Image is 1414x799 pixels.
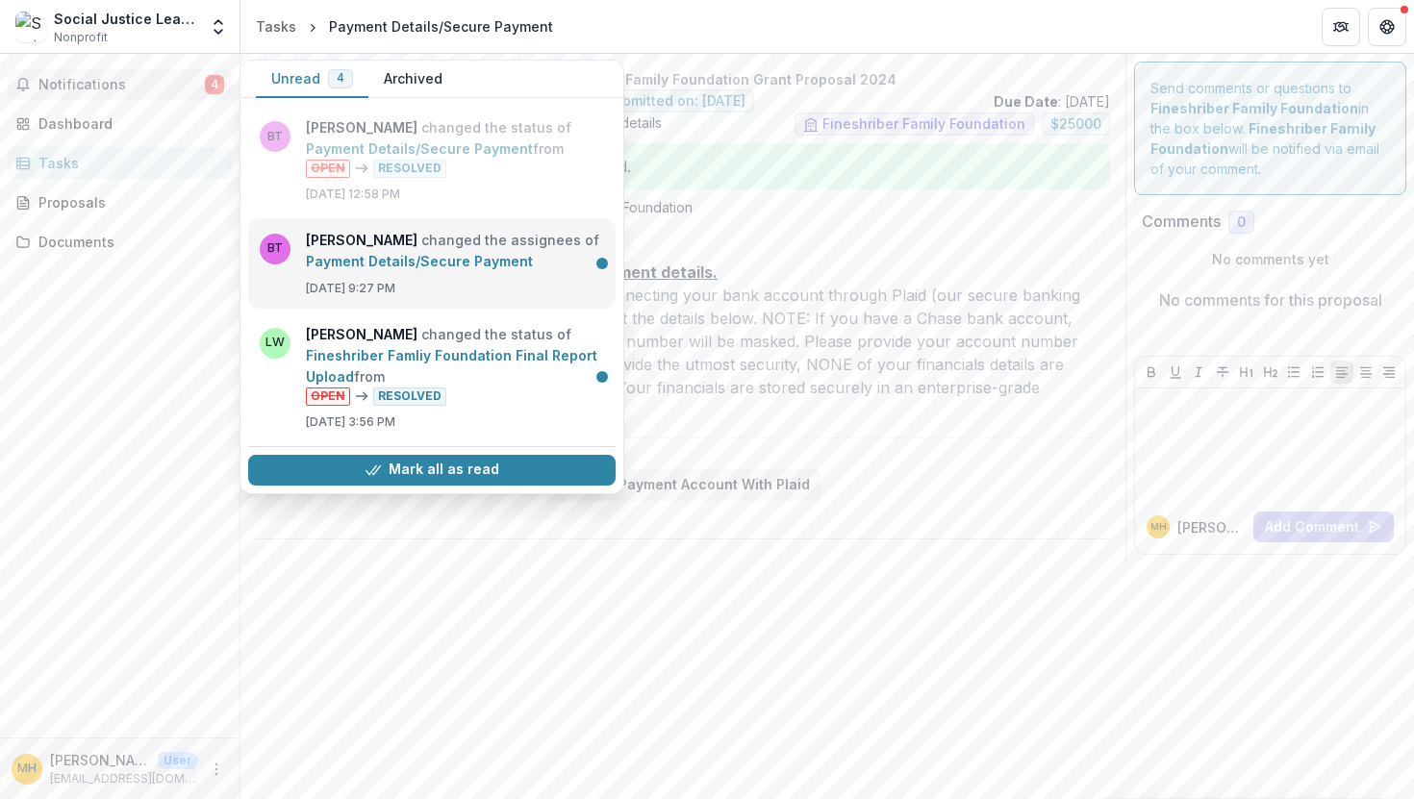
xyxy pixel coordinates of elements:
span: $ 25000 [1050,116,1101,133]
p: [PERSON_NAME] [1177,517,1246,537]
button: Partners [1322,8,1360,46]
div: Task is completed! No further action needed. [256,143,1110,189]
p: User [158,752,197,769]
a: Fineshriber Famliy Foundation Final Report Upload [306,347,597,385]
button: Archived [368,61,458,98]
button: Unread [256,61,368,98]
div: Social Justice Learning Institute [54,9,197,29]
strong: Due Date [994,93,1058,110]
div: Send comments or questions to in the box below. will be notified via email of your comment. [1134,62,1406,195]
div: Payment Details/Secure Payment [329,16,553,37]
div: Proposals [38,192,216,212]
span: 4 [205,75,224,94]
p: changed the status of from [306,117,604,178]
button: Align Center [1354,361,1377,384]
button: Connect Payment Account With Plaid [544,469,821,500]
span: 4 [337,71,344,85]
button: Bullet List [1282,361,1305,384]
span: Submitted on: [DATE] [605,93,745,110]
div: Megan Hayward [1150,522,1167,532]
a: Tasks [8,147,232,179]
button: Strike [1211,361,1234,384]
button: Notifications4 [8,69,232,100]
p: Payment details can be either submitted by connecting your bank account through Plaid (our secure... [279,284,1087,422]
span: Nonprofit [54,29,108,46]
p: [EMAIL_ADDRESS][DOMAIN_NAME] [50,770,197,787]
button: Get Help [1368,8,1406,46]
p: No comments yet [1142,249,1399,269]
button: Align Right [1377,361,1401,384]
nav: breadcrumb [248,12,561,40]
button: Open entity switcher [205,8,232,46]
span: Fineshriber Family Foundation [822,116,1025,133]
div: Tasks [256,16,296,37]
span: 0 [1237,214,1246,231]
div: Dashboard [38,113,216,134]
strong: Fineshriber Family Foundation [1150,120,1376,157]
a: Payment Details/Secure Payment [306,253,533,269]
button: Add Comment [1253,512,1394,542]
a: Tasks [248,12,304,40]
strong: Fineshriber Family Foundation [1150,100,1358,116]
button: Italicize [1187,361,1210,384]
p: Social Justice Learning Institute - 2024 - Fineshriber Family Foundation Grant Proposal 2024 [256,69,1110,89]
button: Bold [1140,361,1163,384]
p: No comments for this proposal [1159,288,1382,312]
p: : [DATE] [994,91,1110,112]
button: Heading 1 [1235,361,1258,384]
a: Payment Details/Secure Payment [306,140,533,157]
p: : [PERSON_NAME] from Fineshriber Family Foundation [271,197,1095,217]
button: Align Left [1330,361,1353,384]
span: Notifications [38,77,205,93]
button: Underline [1164,361,1187,384]
a: Documents [8,226,232,258]
button: More [205,758,228,781]
img: Social Justice Learning Institute [15,12,46,42]
p: [PERSON_NAME] [50,750,150,770]
div: Tasks [38,153,216,173]
div: Megan Hayward [17,762,37,775]
button: Ordered List [1306,361,1329,384]
div: Documents [38,232,216,252]
a: Dashboard [8,108,232,139]
h2: Comments [1142,212,1221,231]
a: Proposals [8,187,232,218]
button: Heading 2 [1259,361,1282,384]
button: Mark all as read [248,455,616,486]
p: changed the assignees of [306,230,604,272]
p: changed the status of from [306,324,604,406]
